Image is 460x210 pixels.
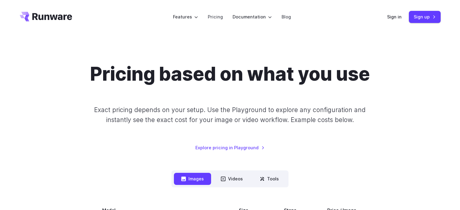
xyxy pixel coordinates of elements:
a: Pricing [208,13,223,20]
label: Documentation [233,13,272,20]
label: Features [173,13,198,20]
h1: Pricing based on what you use [90,63,370,86]
a: Go to / [20,12,72,21]
a: Sign up [409,11,441,23]
p: Exact pricing depends on your setup. Use the Playground to explore any configuration and instantl... [83,105,377,125]
button: Videos [214,173,250,185]
button: Tools [253,173,286,185]
button: Images [174,173,211,185]
a: Sign in [387,13,402,20]
a: Explore pricing in Playground [195,144,265,151]
a: Blog [282,13,291,20]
